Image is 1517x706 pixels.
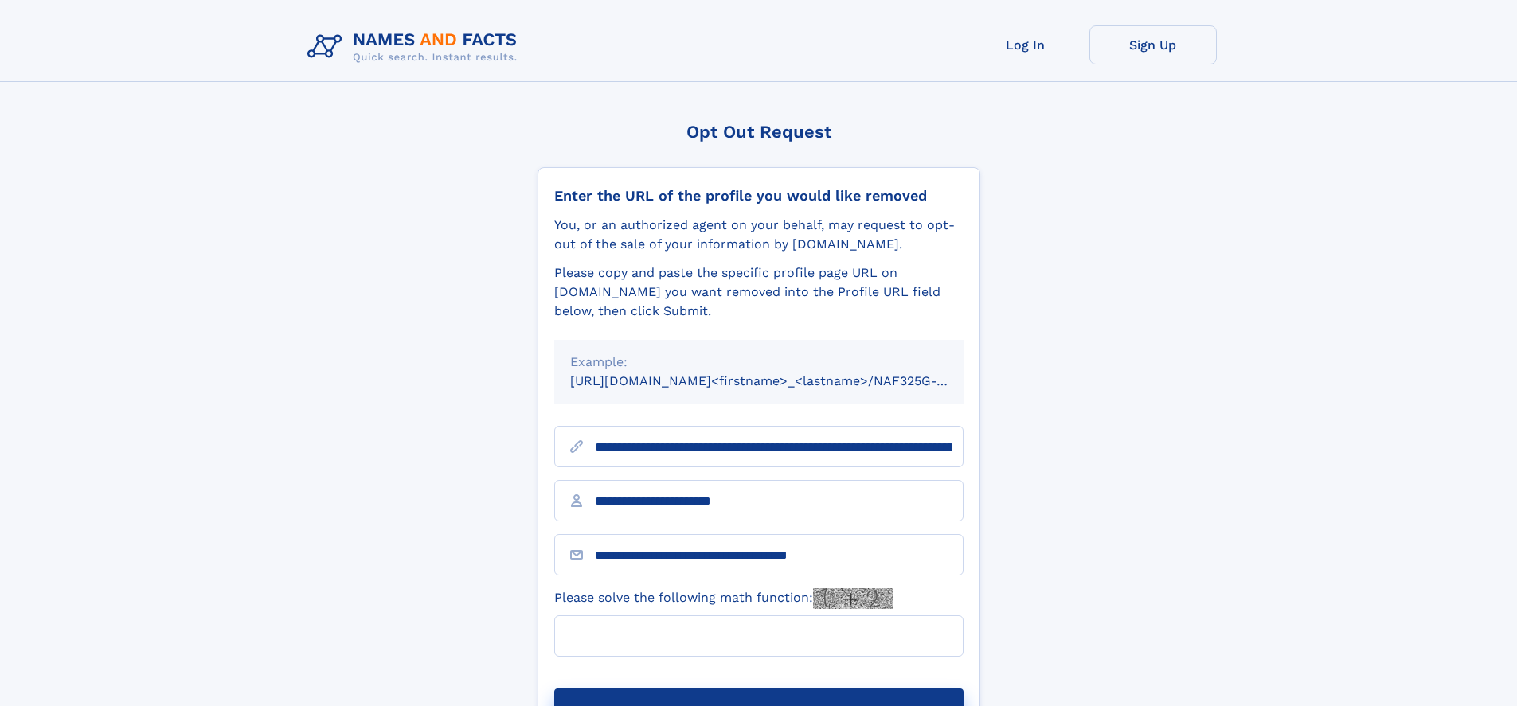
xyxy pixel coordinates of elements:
div: Opt Out Request [538,122,980,142]
div: You, or an authorized agent on your behalf, may request to opt-out of the sale of your informatio... [554,216,964,254]
div: Example: [570,353,948,372]
a: Sign Up [1089,25,1217,64]
div: Please copy and paste the specific profile page URL on [DOMAIN_NAME] you want removed into the Pr... [554,263,964,321]
a: Log In [962,25,1089,64]
small: [URL][DOMAIN_NAME]<firstname>_<lastname>/NAF325G-xxxxxxxx [570,373,994,388]
label: Please solve the following math function: [554,588,893,609]
img: Logo Names and Facts [301,25,530,68]
div: Enter the URL of the profile you would like removed [554,187,964,205]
